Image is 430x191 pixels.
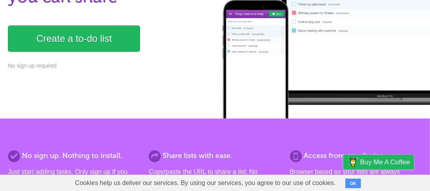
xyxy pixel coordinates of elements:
[67,175,344,191] span: Cookies help us deliver our services. By using our services, you agree to our use of cookies.
[149,150,281,161] h2: Share lists with ease.
[8,25,140,52] a: Create a to-do list
[8,62,211,70] p: No sign up required
[8,167,140,186] p: Just start adding tasks. Only sign up if you want to save more than one list.
[347,155,358,169] img: Buy me a coffee
[360,155,410,169] span: Buy me a coffee
[149,167,281,186] p: Copy/paste the URL to share a list. No permissions. No formal invites. It's that simple.
[345,179,361,188] button: OK
[290,150,422,161] h2: Access from any device.
[8,150,140,161] h2: No sign up. Nothing to install.
[343,155,414,170] a: Buy me a coffee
